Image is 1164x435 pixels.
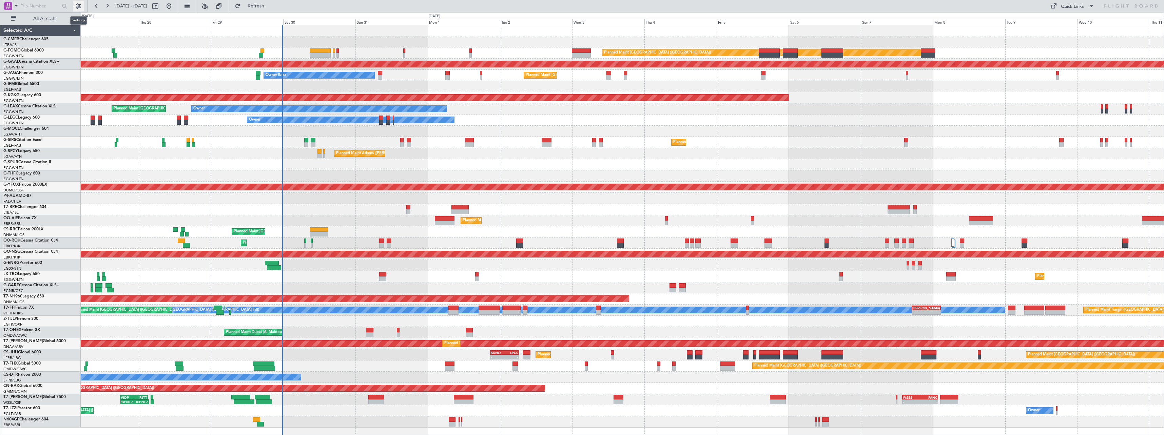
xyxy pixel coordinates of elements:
[266,70,286,80] div: Owner Ibiza
[211,19,283,25] div: Fri 29
[3,87,21,92] a: EGLF/FAB
[3,205,46,209] a: T7-BREChallenger 604
[3,48,21,53] span: G-FOMO
[3,116,18,120] span: G-LEGC
[3,277,24,282] a: EGGW/LTN
[926,310,940,314] div: -
[74,305,188,315] div: Planned Maint [GEOGRAPHIC_DATA] ([GEOGRAPHIC_DATA] Intl)
[3,411,21,416] a: EGLF/FAB
[3,116,40,120] a: G-LEGCLegacy 600
[3,239,58,243] a: OO-ROKCessna Citation CJ4
[3,373,41,377] a: CS-DTRFalcon 2000
[429,14,440,19] div: [DATE]
[903,400,920,404] div: -
[3,367,27,372] a: OMDW/DWC
[3,406,40,410] a: T7-LZZIPraetor 600
[3,98,24,103] a: EGGW/LTN
[3,378,21,383] a: LFPB/LBG
[355,19,428,25] div: Sun 31
[1005,19,1078,25] div: Tue 9
[3,322,22,327] a: EGTK/OXF
[1037,271,1082,282] div: Planned Maint Dusseldorf
[526,70,633,80] div: Planned Maint [GEOGRAPHIC_DATA] ([GEOGRAPHIC_DATA])
[3,104,18,108] span: G-LEAX
[789,19,861,25] div: Sat 6
[491,351,505,355] div: KRNO
[3,406,17,410] span: T7-LZZI
[491,355,505,359] div: -
[3,194,32,198] a: P4-AUAMD-87
[336,148,414,159] div: Planned Maint Athens ([PERSON_NAME] Intl)
[3,339,43,343] span: T7-[PERSON_NAME]
[70,16,87,25] div: Settings
[121,395,134,399] div: VIDP
[538,350,644,360] div: Planned Maint [GEOGRAPHIC_DATA] ([GEOGRAPHIC_DATA])
[912,306,926,310] div: [PERSON_NAME]
[67,19,139,25] div: Wed 27
[18,16,72,21] span: All Aircraft
[3,104,56,108] a: G-LEAXCessna Citation XLS
[1028,350,1135,360] div: Planned Maint [GEOGRAPHIC_DATA] ([GEOGRAPHIC_DATA])
[226,327,293,337] div: Planned Maint Dubai (Al Maktoum Intl)
[861,19,933,25] div: Sun 7
[3,65,24,70] a: EGGW/LTN
[134,395,147,399] div: RJTT
[3,93,41,97] a: G-KGKGLegacy 600
[3,37,19,41] span: G-CMEB
[3,283,59,287] a: G-GARECessna Citation XLS+
[903,395,920,399] div: WSSS
[139,19,211,25] div: Thu 28
[3,261,19,265] span: G-ENRG
[3,227,18,231] span: CS-RRC
[3,261,42,265] a: G-ENRGPraetor 600
[3,194,19,198] span: P4-AUA
[3,171,40,175] a: G-THFCLegacy 600
[249,115,260,125] div: Owner
[3,221,22,226] a: EBBR/BRU
[428,19,500,25] div: Mon 1
[3,160,51,164] a: G-SPURCessna Citation II
[3,210,19,215] a: LTBA/ISL
[3,294,44,298] a: T7-N1960Legacy 650
[283,19,355,25] div: Sat 30
[3,250,20,254] span: OO-NSG
[604,48,711,58] div: Planned Maint [GEOGRAPHIC_DATA] ([GEOGRAPHIC_DATA])
[115,3,147,9] span: [DATE] - [DATE]
[3,121,24,126] a: EGGW/LTN
[3,344,23,349] a: DNAA/ABV
[3,54,24,59] a: EGGW/LTN
[3,149,18,153] span: G-SPCY
[1061,3,1084,10] div: Quick Links
[3,132,22,137] a: LGAV/ATH
[3,171,18,175] span: G-THFC
[3,311,23,316] a: VHHH/HKG
[7,13,74,24] button: All Aircraft
[500,19,572,25] div: Tue 2
[463,215,569,226] div: Planned Maint [GEOGRAPHIC_DATA] ([GEOGRAPHIC_DATA])
[3,71,19,75] span: G-JAGA
[3,199,21,204] a: FALA/HLA
[3,109,24,115] a: EGGW/LTN
[3,82,16,86] span: G-IFMI
[3,42,19,47] a: LTBA/ISL
[3,272,18,276] span: LX-TRO
[3,177,24,182] a: EGGW/LTN
[3,60,59,64] a: G-GAALCessna Citation XLS+
[3,417,19,421] span: N604GF
[3,339,66,343] a: T7-[PERSON_NAME]Global 6000
[21,1,60,11] input: Trip Number
[1028,406,1040,416] div: Owner
[3,244,20,249] a: EBKT/KJK
[505,355,519,359] div: -
[3,266,21,271] a: EGSS/STN
[193,104,205,114] div: Owner
[3,239,20,243] span: OO-ROK
[1047,1,1098,12] button: Quick Links
[3,417,48,421] a: N604GFChallenger 604
[3,127,49,131] a: G-MOCLChallenger 604
[3,317,15,321] span: 2-TIJL
[3,183,47,187] a: G-YFOXFalcon 2000EX
[3,361,41,366] a: T7-FHXGlobal 5000
[3,255,20,260] a: EBKT/KJK
[3,350,18,354] span: CS-JHH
